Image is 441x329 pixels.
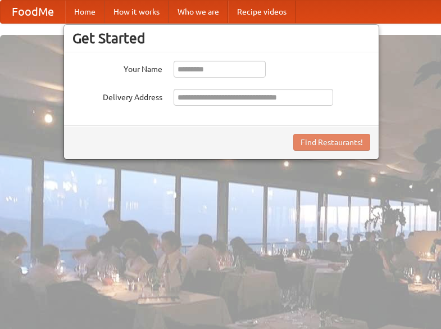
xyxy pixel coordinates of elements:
[293,134,370,151] button: Find Restaurants!
[104,1,169,23] a: How it works
[65,1,104,23] a: Home
[72,30,370,47] h3: Get Started
[169,1,228,23] a: Who we are
[72,61,162,75] label: Your Name
[72,89,162,103] label: Delivery Address
[228,1,295,23] a: Recipe videos
[1,1,65,23] a: FoodMe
